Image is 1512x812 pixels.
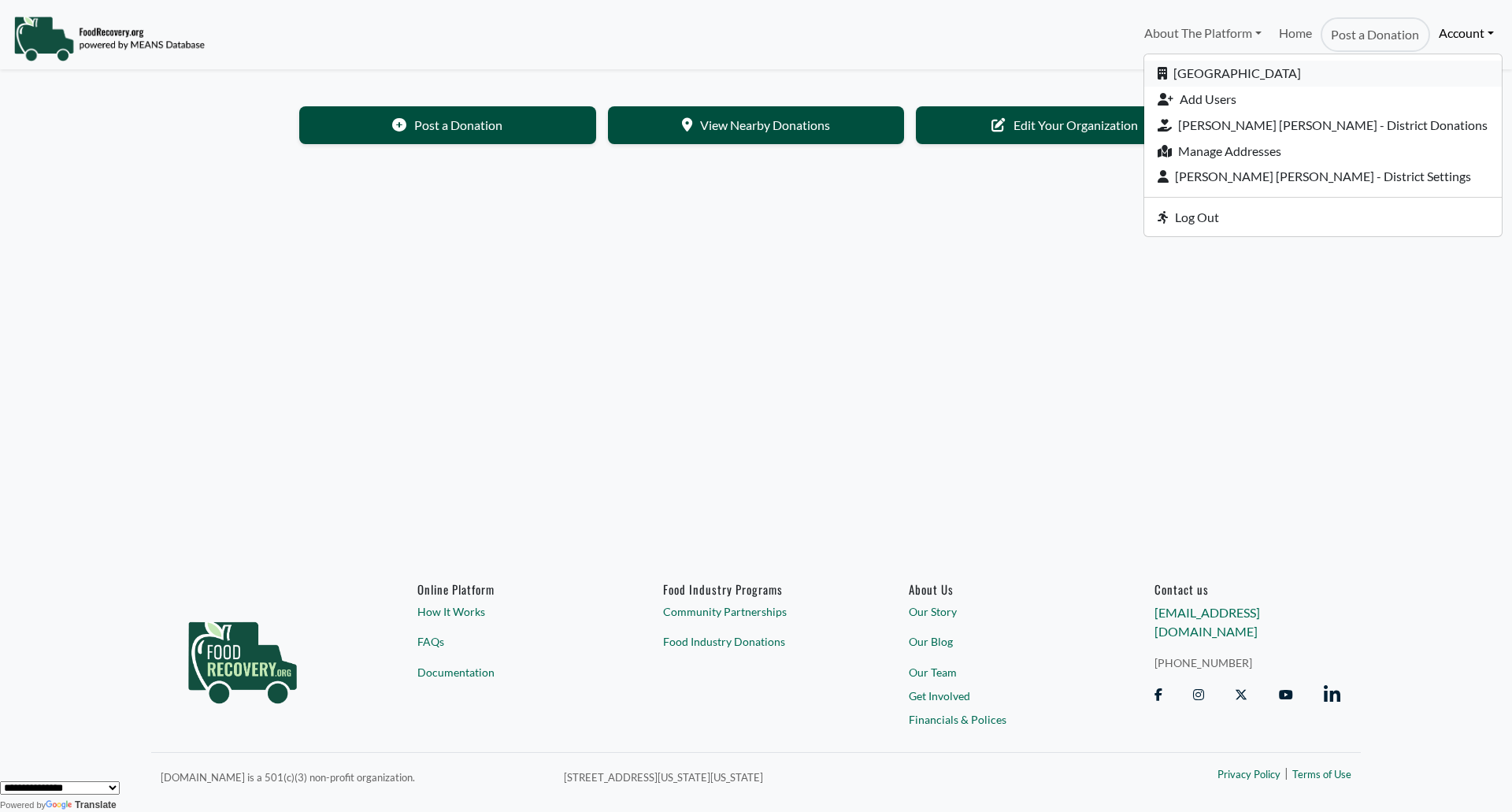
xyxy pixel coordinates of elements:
a: [PERSON_NAME] [PERSON_NAME] - District Settings [1144,164,1502,190]
p: [STREET_ADDRESS][US_STATE][US_STATE] [564,767,1049,786]
a: Account [1430,17,1503,49]
a: Manage Addresses [1144,138,1502,164]
a: Privacy Policy [1217,767,1280,783]
a: Log Out [1144,204,1502,230]
p: [DOMAIN_NAME] is a 501(c)(3) non-profit organization. [161,767,545,786]
a: Post a Donation [1321,17,1429,52]
span: | [1284,763,1288,782]
a: Edit Your Organization [916,106,1213,144]
img: Google Translate [46,800,75,811]
a: About The Platform [1135,17,1269,49]
a: View Nearby Donations [608,106,905,144]
a: FAQs [417,633,603,650]
a: [PHONE_NUMBER] [1154,654,1340,671]
a: Community Partnerships [663,603,849,620]
a: Our Team [909,664,1095,680]
h6: Contact us [1154,582,1340,596]
a: [GEOGRAPHIC_DATA] [1144,61,1502,87]
a: Documentation [417,664,603,680]
a: Our Blog [909,633,1095,650]
img: NavigationLogo_FoodRecovery-91c16205cd0af1ed486a0f1a7774a6544ea792ac00100771e7dd3ec7c0e58e41.png [13,15,205,62]
a: Translate [46,799,117,810]
a: Get Involved [909,688,1095,704]
h6: Food Industry Programs [663,582,849,596]
a: Terms of Use [1292,767,1351,783]
a: [PERSON_NAME] [PERSON_NAME] - District Donations [1144,112,1502,138]
a: Post a Donation [299,106,596,144]
a: Our Story [909,603,1095,620]
img: food_recovery_green_logo-76242d7a27de7ed26b67be613a865d9c9037ba317089b267e0515145e5e51427.png [172,582,313,732]
a: About Us [909,582,1095,596]
h6: Online Platform [417,582,603,596]
a: Add Users [1144,87,1502,113]
a: Food Industry Donations [663,633,849,650]
a: How It Works [417,603,603,620]
a: [EMAIL_ADDRESS][DOMAIN_NAME] [1154,605,1260,639]
a: Financials & Polices [909,710,1095,727]
a: Home [1270,17,1321,52]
